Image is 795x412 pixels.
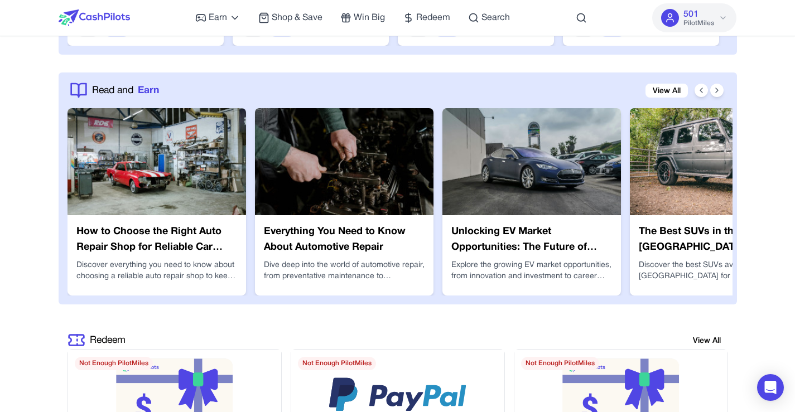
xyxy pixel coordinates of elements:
[209,11,227,25] span: Earn
[652,3,736,32] button: 501PilotMiles
[76,260,237,282] p: Discover everything you need to know about choosing a reliable auto repair shop to keep your vehi...
[255,108,433,215] img: Everything You Need to Know About Automotive Repair
[272,11,322,25] span: Shop & Save
[340,11,385,25] a: Win Big
[683,8,698,21] span: 501
[468,11,510,25] a: Search
[76,224,237,255] h3: How to Choose the Right Auto Repair Shop for Reliable Car Care
[59,9,130,26] img: CashPilots Logo
[442,108,621,215] img: Unlocking EV Market Opportunities: The Future of Electric Mobility
[481,11,510,25] span: Search
[451,224,612,255] h3: Unlocking EV Market Opportunities: The Future of Electric Mobility
[683,19,714,28] span: PilotMiles
[645,84,688,98] a: View All
[329,377,466,411] img: /default-reward-image.png
[258,11,322,25] a: Shop & Save
[68,108,246,215] img: How to Choose the Right Auto Repair Shop for Reliable Car Care
[75,357,153,370] span: Not Enough PilotMiles
[686,333,728,347] a: View All
[298,357,376,370] span: Not Enough PilotMiles
[264,260,425,282] p: Dive deep into the world of automotive repair, from preventative maintenance to emergency fixes, ...
[92,83,133,98] span: Read and
[92,83,159,98] a: Read andEarn
[757,374,784,401] div: Open Intercom Messenger
[403,11,450,25] a: Redeem
[138,83,159,98] span: Earn
[451,260,612,282] p: Explore the growing EV market opportunities, from innovation and investment to career potential, ...
[90,333,126,347] a: Redeem
[195,11,240,25] a: Earn
[416,11,450,25] span: Redeem
[354,11,385,25] span: Win Big
[521,357,599,370] span: Not Enough PilotMiles
[264,224,425,255] h3: Everything You Need to Know About Automotive Repair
